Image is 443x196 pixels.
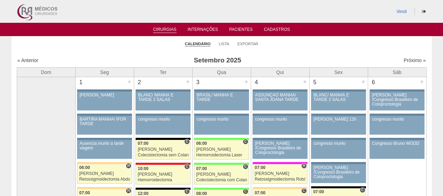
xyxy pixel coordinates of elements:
[18,58,39,63] a: « Anterior
[79,177,130,182] div: Retossigmoidectomia Abdominal VL
[79,165,90,170] span: 06:00
[126,163,131,169] span: Hospital
[79,171,130,176] div: [PERSON_NAME]
[77,138,132,140] div: Key: Aviso
[251,67,309,77] th: Qui
[243,189,248,194] span: Consultório
[194,89,249,92] div: Key: Aviso
[138,93,188,102] div: BLANC/ MANHÃ E TARDE 2 SALAS
[252,138,307,140] div: Key: Aviso
[126,188,131,194] span: Hospital
[134,77,145,88] div: 2
[136,165,190,184] a: C 10:00 [PERSON_NAME] Hemorroidectomia
[311,116,366,135] a: [PERSON_NAME] 12h
[369,140,424,159] a: Congresso Bruno WGDD
[196,153,247,157] div: Hemorroidectomia Laser
[313,141,364,146] div: congresso murilo
[311,138,366,140] div: Key: Aviso
[311,114,366,116] div: Key: Aviso
[369,89,424,92] div: Key: Aviso
[75,67,134,77] th: Seg
[243,139,248,144] span: Consultório
[79,141,130,150] div: Ausencia murilo a tarde viagem
[301,188,306,194] span: Consultório
[194,188,249,190] div: Key: Brasil
[184,164,189,169] span: Consultório
[311,92,366,110] a: BLANC/ MANHÃ E TARDE 2 SALAS
[252,92,307,110] a: ASSUNÇÃO MANHÃ/ SANTA JOANA TARDE
[229,27,252,34] a: Pacientes
[419,77,425,86] div: +
[194,116,249,135] a: congresso murilo
[77,92,132,110] a: [PERSON_NAME]
[237,41,258,46] a: Exportar
[194,138,249,140] div: Key: Brasil
[136,138,190,140] div: Key: Blanc
[219,41,229,46] a: Lista
[192,67,251,77] th: Qua
[153,27,176,33] a: Cirurgias
[311,162,366,164] div: Key: Aviso
[196,141,207,146] span: 06:00
[372,93,422,107] div: [PERSON_NAME] /Congresso Brasileiro de Coloproctologia
[302,77,308,86] div: +
[311,140,366,159] a: congresso murilo
[252,89,307,92] div: Key: Aviso
[403,58,425,63] a: Próximo »
[255,141,305,155] div: [PERSON_NAME] /Congresso Brasileiro de Coloproctologia
[313,165,364,180] div: [PERSON_NAME] /Congresso Brasileiro de Coloproctologia
[79,93,130,97] div: [PERSON_NAME]
[126,77,132,86] div: +
[138,172,188,177] div: [PERSON_NAME]
[194,114,249,116] div: Key: Aviso
[138,117,188,122] div: congresso murilo
[311,164,366,183] a: [PERSON_NAME] /Congresso Brasileiro de Coloproctologia
[252,114,307,116] div: Key: Aviso
[138,147,188,152] div: [PERSON_NAME]
[313,117,364,122] div: [PERSON_NAME] 12h
[138,191,148,196] span: 12:00
[255,93,305,102] div: ASSUNÇÃO MANHÃ/ SANTA JOANA TARDE
[243,77,249,86] div: +
[369,138,424,140] div: Key: Aviso
[255,177,305,182] div: Retossigmoidectomia Robótica
[188,27,218,34] a: Internações
[185,77,191,86] div: +
[255,117,305,122] div: congresso murilo
[77,89,132,92] div: Key: Aviso
[369,114,424,116] div: Key: Aviso
[252,140,307,159] a: [PERSON_NAME] /Congresso Brasileiro de Coloproctologia
[194,165,249,184] a: C 07:00 [PERSON_NAME] Colecistectomia com Colangiografia VL
[184,139,189,144] span: Consultório
[138,178,188,182] div: Hemorroidectomia
[77,164,132,184] a: H 06:00 [PERSON_NAME] Retossigmoidectomia Abdominal VL
[184,189,189,194] span: Consultório
[77,162,132,164] div: Key: Bartira
[79,117,130,126] div: BARTIRA MANHÃ/ IFOR TARDE
[194,140,249,160] a: C 06:00 [PERSON_NAME] Hemorroidectomia Laser
[136,116,190,135] a: congresso murilo
[17,67,75,77] th: Dom
[372,117,422,122] div: congresso murilo
[136,140,190,160] a: C 07:00 [PERSON_NAME] Colecistectomia sem Colangiografia VL
[185,41,210,47] a: Calendário
[311,89,366,92] div: Key: Aviso
[138,166,148,171] span: 10:00
[115,55,319,66] h3: Setembro 2025
[136,163,190,165] div: Key: Assunção
[372,141,422,146] div: Congresso Bruno WGDD
[311,186,366,188] div: Key: Blanc
[194,92,249,110] a: BRASIL/ MANHÃ E TARDE
[196,117,247,122] div: congresso murilo
[136,92,190,110] a: BLANC/ MANHÃ E TARDE 2 SALAS
[134,67,192,77] th: Ter
[243,164,248,169] span: Consultório
[138,141,148,146] span: 07:00
[77,140,132,159] a: Ausencia murilo a tarde viagem
[313,93,364,102] div: BLANC/ MANHÃ E TARDE 2 SALAS
[310,77,320,88] div: 5
[252,187,307,189] div: Key: Bartira
[136,114,190,116] div: Key: Aviso
[313,189,324,194] span: 07:00
[136,89,190,92] div: Key: Aviso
